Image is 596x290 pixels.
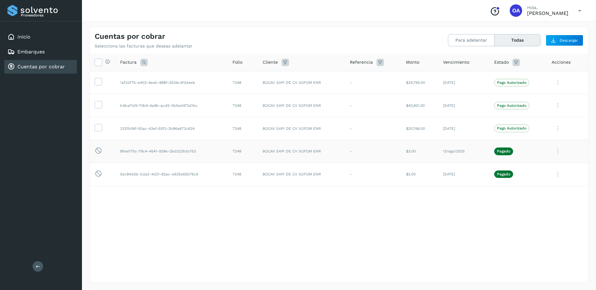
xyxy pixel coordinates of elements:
[438,94,489,117] td: [DATE]
[115,140,228,163] td: 8fee075c-79c4-4541-928e-3bd323b5cf53
[228,117,258,140] td: 7248
[438,71,489,94] td: [DATE]
[546,35,583,46] button: Descargar
[527,5,568,10] p: Hola,
[115,163,228,186] td: 5ec84ddb-b2a2-4d21-82ac-e635e65b76c9
[406,59,419,66] span: Monto
[345,140,401,163] td: -
[95,43,192,49] p: Selecciona las facturas que deseas adelantar
[552,59,571,66] span: Acciones
[228,140,258,163] td: 7248
[401,117,438,140] td: $30,766.00
[258,71,345,94] td: BOCAV SAPI DE CV SOFOM ENR
[115,117,228,140] td: 332fb06f-93ac-43ef-93f2-3b86a672c634
[258,117,345,140] td: BOCAV SAPI DE CV SOFOM ENR
[497,80,526,85] p: Pago Autorizado
[258,94,345,117] td: BOCAV SAPI DE CV SOFOM ENR
[4,45,77,59] div: Embarques
[350,59,373,66] span: Referencia
[497,172,510,176] p: Pagado
[494,34,540,46] button: Todas
[438,117,489,140] td: [DATE]
[497,126,526,130] p: Pago Autorizado
[115,94,228,117] td: b4baf1d9-70b9-4a9b-acd5-0b5ed472d1bc
[21,13,74,17] p: Proveedores
[345,71,401,94] td: -
[438,140,489,163] td: 13/ago/2025
[17,34,30,40] a: Inicio
[527,10,568,16] p: OSCAR ARZATE LEIJA
[494,59,509,66] span: Estado
[401,140,438,163] td: $3.00
[95,32,165,41] h4: Cuentas por cobrar
[4,60,77,74] div: Cuentas por cobrar
[345,94,401,117] td: -
[228,94,258,117] td: 7248
[233,59,242,66] span: Folio
[497,103,526,108] p: Pago Autorizado
[115,71,228,94] td: 1af22f7b-e403-4eeb-888f-d536c4f3deeb
[263,59,278,66] span: Cliente
[228,163,258,186] td: 7248
[401,94,438,117] td: $40,821.00
[228,71,258,94] td: 7248
[497,149,510,153] p: Pagado
[17,49,45,55] a: Embarques
[401,163,438,186] td: $2.00
[345,117,401,140] td: -
[345,163,401,186] td: -
[438,163,489,186] td: [DATE]
[443,59,469,66] span: Vencimiento
[448,34,494,46] button: Para adelantar
[4,30,77,44] div: Inicio
[17,64,65,70] a: Cuentas por cobrar
[120,59,137,66] span: Factura
[258,140,345,163] td: BOCAV SAPI DE CV SOFOM ENR
[401,71,438,94] td: $34,794.00
[560,38,578,43] span: Descargar
[258,163,345,186] td: BOCAV SAPI DE CV SOFOM ENR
